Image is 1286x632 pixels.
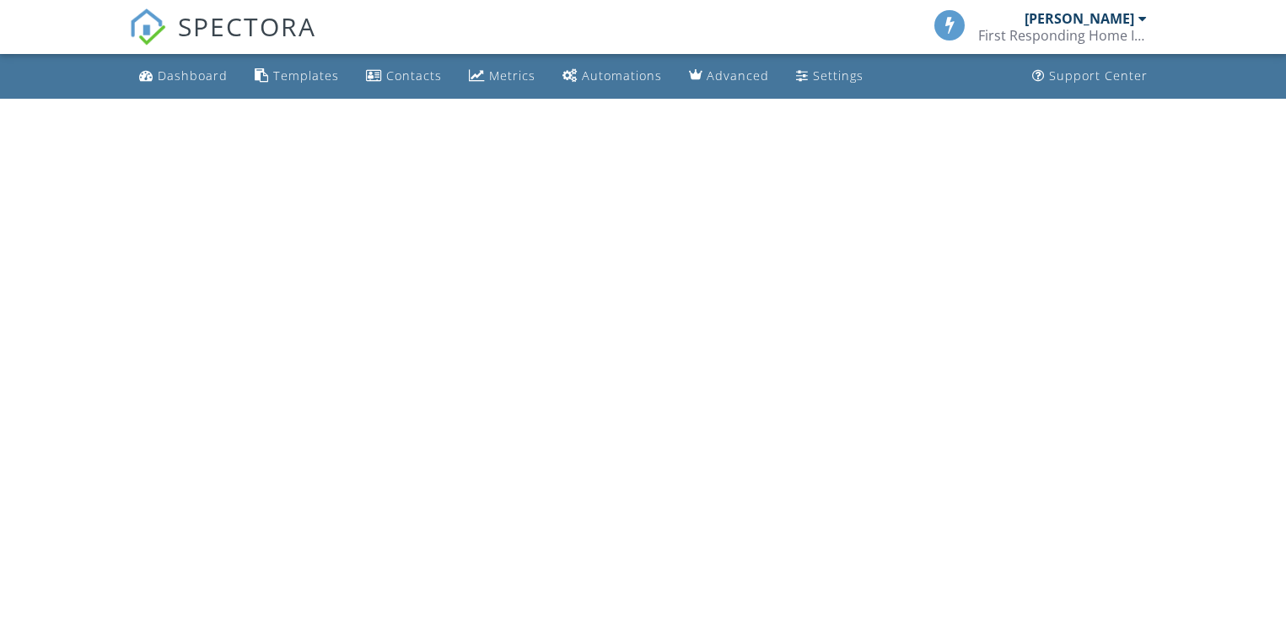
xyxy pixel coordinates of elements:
[556,61,669,92] a: Automations (Basic)
[789,61,870,92] a: Settings
[682,61,776,92] a: Advanced
[386,68,442,84] div: Contacts
[813,68,864,84] div: Settings
[707,68,769,84] div: Advanced
[582,68,662,84] div: Automations
[1025,10,1134,27] div: [PERSON_NAME]
[129,8,166,46] img: The Best Home Inspection Software - Spectora
[1025,61,1154,92] a: Support Center
[178,8,316,44] span: SPECTORA
[132,61,234,92] a: Dashboard
[359,61,449,92] a: Contacts
[158,68,228,84] div: Dashboard
[489,68,535,84] div: Metrics
[273,68,339,84] div: Templates
[462,61,542,92] a: Metrics
[978,27,1147,44] div: First Responding Home Inspections
[248,61,346,92] a: Templates
[1049,68,1148,84] div: Support Center
[129,23,316,58] a: SPECTORA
